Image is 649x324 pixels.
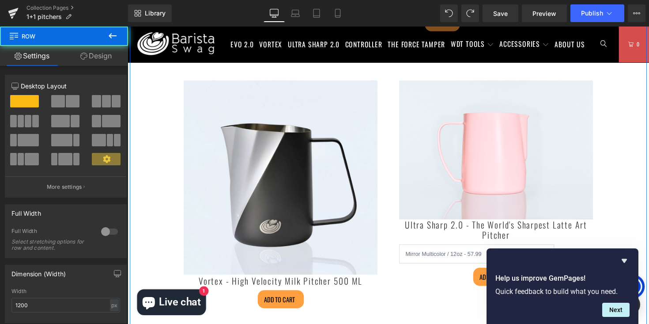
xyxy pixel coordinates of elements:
span: Save [493,9,508,18]
img: Vortex - High Velocity Milk Pitcher 500 ML [57,55,256,254]
span: Row [9,27,97,46]
a: Tablet [306,4,327,22]
span: 1+1 pitchers [26,13,62,20]
h2: Help us improve GemPages! [495,273,630,284]
button: More [628,4,645,22]
p: More settings [47,183,82,191]
div: Full Width [11,205,41,217]
span: Publish [581,10,603,17]
a: New Library [128,4,172,22]
button: Next question [602,303,630,317]
div: Full Width [11,228,92,237]
p: Desktop Layout [11,81,120,91]
a: Design [64,46,128,66]
inbox-online-store-chat: Shopify online store chat [7,269,83,298]
input: auto [11,298,120,313]
a: Ultra Sharp 2.0 - The World's Sharpest Latte Art Pitcher [278,198,477,219]
button: Publish [570,4,624,22]
button: More settings [5,176,126,197]
p: Quick feedback to build what you need. [495,287,630,296]
span: Library [145,9,166,17]
a: Vortex - High Velocity Milk Pitcher 500 ML [73,255,241,266]
a: Preview [522,4,567,22]
div: px [110,299,119,311]
span: ADD TO CART [361,252,392,261]
span: Preview [532,9,556,18]
div: Select stretching options for row and content. [11,239,91,251]
button: Undo [440,4,458,22]
button: Redo [461,4,479,22]
button: ADD TO CART [354,247,401,266]
button: Hide survey [619,255,630,266]
a: Collection Pages [26,4,128,11]
div: Help us improve GemPages! [495,255,630,317]
img: Ultra Sharp 2.0 - The World's Sharpest Latte Art Pitcher [278,55,477,198]
a: Laptop [285,4,306,22]
div: Dimension (Width) [11,265,66,278]
a: Desktop [264,4,285,22]
a: Mobile [327,4,348,22]
div: Width [11,288,120,294]
button: ADD TO CART [133,270,181,289]
span: ADD TO CART [140,274,172,284]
